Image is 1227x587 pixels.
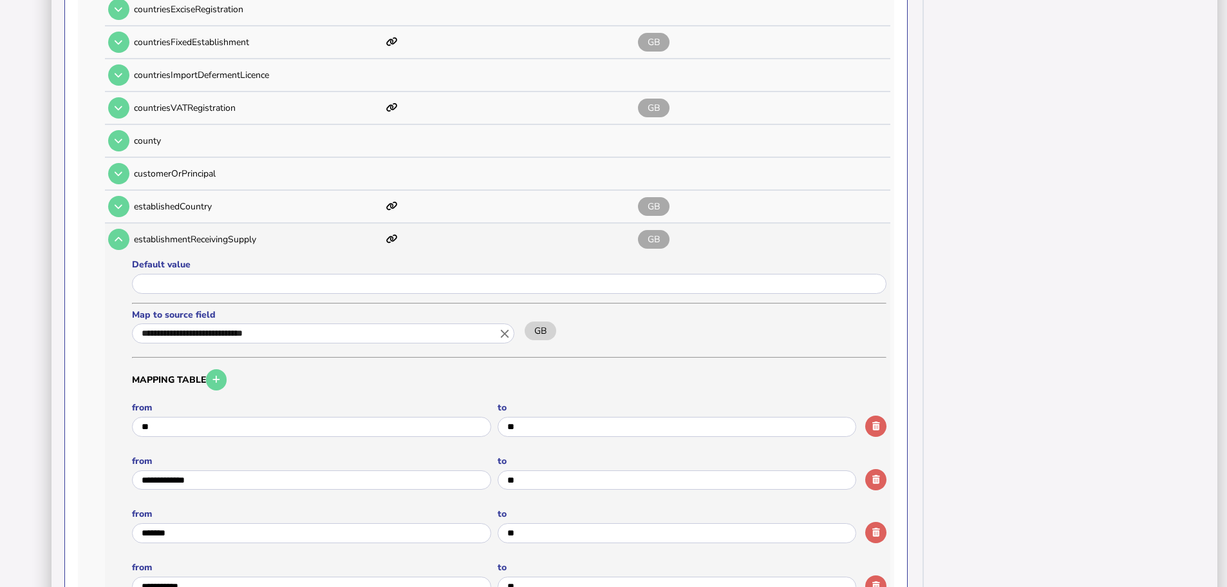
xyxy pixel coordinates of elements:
[108,32,129,53] button: Open
[498,401,857,414] label: to
[386,202,398,211] i: This item has mappings defined
[525,322,556,340] label: GB
[498,508,857,520] label: to
[638,197,670,216] span: GB
[108,163,129,184] button: Open
[108,196,129,217] button: Open
[134,233,382,245] p: establishmentReceivingSupply
[132,258,886,271] label: Default value
[108,229,129,250] button: Open
[134,69,382,81] p: countriesImportDefermentLicence
[498,561,857,573] label: to
[638,99,670,117] span: GB
[638,33,670,52] span: GB
[134,200,382,213] p: establishedCountry
[108,64,129,86] button: Open
[108,130,129,151] button: Open
[108,97,129,119] button: Open
[132,367,886,392] h3: Mapping table
[134,3,382,15] p: countriesExciseRegistration
[132,455,491,467] label: from
[386,235,398,244] i: This item has mappings defined
[498,455,857,467] label: to
[134,36,382,48] p: countriesFixedEstablishment
[134,168,382,180] p: customerOrPrincipal
[386,103,398,112] i: This item has mappings defined
[386,37,398,46] i: This item has mappings defined
[638,230,670,249] span: GB
[132,561,491,573] label: from
[134,135,382,147] p: county
[132,309,518,321] label: Map to source field
[132,508,491,520] label: from
[498,327,512,341] i: Close
[134,102,382,114] p: countriesVATRegistration
[132,401,491,414] label: from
